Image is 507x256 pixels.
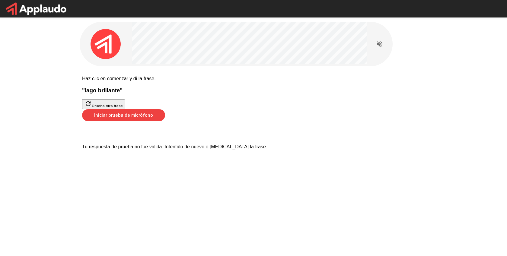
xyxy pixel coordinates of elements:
p: Haz clic en comenzar y di la frase. [82,76,425,81]
button: Read questions aloud [374,38,386,50]
img: applaudo_avatar.png [91,29,121,59]
h3: " lago brillante " [82,87,425,94]
p: Tu respuesta de prueba no fue válida. Inténtalo de nuevo o [MEDICAL_DATA] la frase. [82,144,425,150]
button: Iniciar prueba de micrófono [82,109,165,121]
button: Prueba otra frase [82,99,125,109]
